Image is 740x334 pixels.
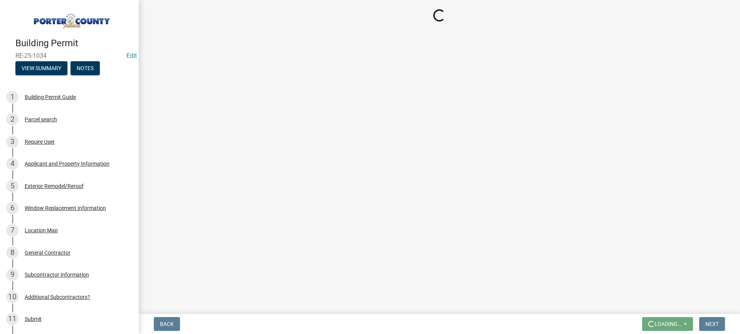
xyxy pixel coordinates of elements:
[71,65,100,72] wm-modal-confirm: Notes
[25,294,90,300] div: Additional Subcontractors?
[705,321,719,327] span: Next
[15,38,133,49] h4: Building Permit
[6,269,18,281] div: 9
[6,202,18,214] div: 6
[6,91,18,103] div: 1
[71,61,100,75] button: Notes
[126,52,137,59] a: Edit
[25,161,109,166] div: Applicant and Property Information
[154,317,180,331] button: Back
[6,224,18,237] div: 7
[25,117,57,122] div: Parcel search
[6,158,18,170] div: 4
[25,316,42,322] div: Submit
[6,247,18,259] div: 8
[642,317,693,331] button: Loading...
[25,94,76,100] div: Building Permit Guide
[699,317,725,331] button: Next
[654,321,682,327] span: Loading...
[15,61,67,75] button: View Summary
[25,272,89,277] div: Subcontractor Information
[6,113,18,126] div: 2
[15,52,123,59] span: RE-25-1034
[15,65,67,72] wm-modal-confirm: Summary
[25,228,58,233] div: Location Map
[6,136,18,148] div: 3
[25,250,71,255] div: General Contractor
[126,52,137,59] wm-modal-confirm: Edit Application Number
[15,8,126,30] img: Porter County, Indiana
[6,313,18,325] div: 11
[160,321,174,327] span: Back
[25,139,55,144] div: Require User
[6,291,18,303] div: 10
[6,180,18,192] div: 5
[25,183,84,189] div: Exterior Remodel/Reroof
[25,205,106,211] div: Window Replacement Information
